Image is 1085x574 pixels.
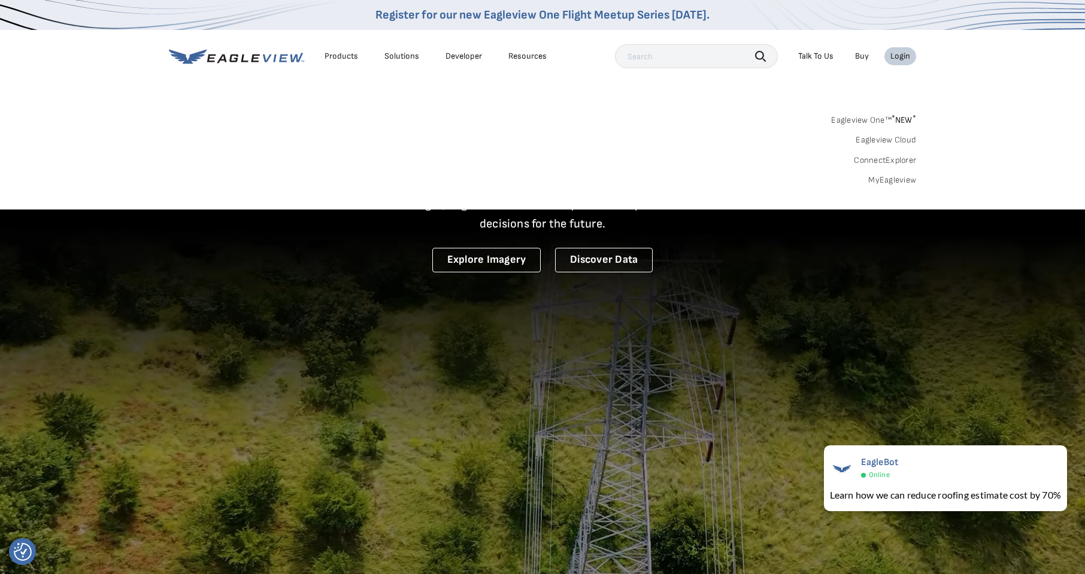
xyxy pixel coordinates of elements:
span: EagleBot [861,457,899,468]
img: EagleBot [830,457,854,481]
button: Consent Preferences [14,543,32,561]
a: Eagleview Cloud [856,135,916,145]
a: Eagleview One™*NEW* [831,111,916,125]
a: Developer [445,51,482,62]
a: MyEagleview [868,175,916,186]
div: Solutions [384,51,419,62]
div: Login [890,51,910,62]
span: NEW [892,115,916,125]
a: Explore Imagery [432,248,541,272]
div: Learn how we can reduce roofing estimate cost by 70% [830,488,1061,502]
div: Products [325,51,358,62]
a: Buy [855,51,869,62]
div: Talk To Us [798,51,834,62]
a: Register for our new Eagleview One Flight Meetup Series [DATE]. [375,8,710,22]
a: Discover Data [555,248,653,272]
img: Revisit consent button [14,543,32,561]
div: Resources [508,51,547,62]
input: Search [615,44,778,68]
span: Online [869,470,890,479]
a: ConnectExplorer [854,155,916,166]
